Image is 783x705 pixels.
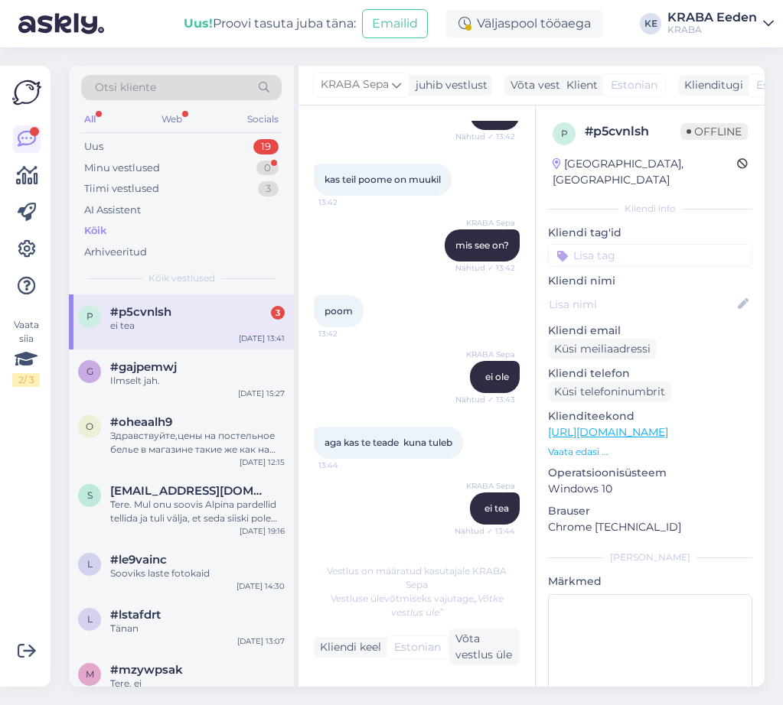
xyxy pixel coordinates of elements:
[253,139,279,154] div: 19
[110,319,285,333] div: ei tea
[455,239,509,251] span: mis see on?
[458,217,515,229] span: KRABA Sepa
[548,225,752,241] p: Kliendi tag'id
[548,551,752,564] div: [PERSON_NAME]
[680,123,748,140] span: Offline
[12,78,41,107] img: Askly Logo
[548,465,752,481] p: Operatsioonisüsteem
[110,484,269,498] span: Stevelimeribel@gmail.com
[110,567,285,580] div: Sooviks laste fotokaid
[240,525,285,537] div: [DATE] 19:16
[611,77,657,93] span: Estonian
[318,460,376,471] span: 13:44
[95,80,156,96] span: Otsi kliente
[325,305,353,317] span: poom
[110,305,171,319] span: #p5cvnlsh
[12,318,40,387] div: Vaata siia
[110,374,285,388] div: Ilmselt jah.
[86,365,93,377] span: g
[484,502,509,514] span: ei tea
[504,75,601,96] div: Võta vestlus üle
[81,109,99,129] div: All
[667,24,757,36] div: KRABA
[548,365,752,382] p: Kliendi telefon
[240,456,285,468] div: [DATE] 12:15
[184,16,213,31] b: Uus!
[84,223,106,239] div: Kõik
[458,349,515,360] span: KRABA Sepa
[548,573,752,590] p: Märkmed
[84,203,141,218] div: AI Assistent
[84,245,147,260] div: Arhiveeritud
[455,131,515,142] span: Nähtud ✓ 13:42
[87,489,93,501] span: S
[158,109,185,129] div: Web
[244,109,282,129] div: Socials
[548,244,752,267] input: Lisa tag
[110,429,285,456] div: Здравствуйте,цены на постельное белье в магазине такие же как на сайте,или скидки действуют тольк...
[314,639,381,655] div: Kliendi keel
[553,156,737,188] div: [GEOGRAPHIC_DATA], [GEOGRAPHIC_DATA]
[548,481,752,497] p: Windows 10
[327,565,507,590] span: Vestlus on määratud kasutajale KRABA Sepa
[548,503,752,519] p: Brauser
[548,273,752,289] p: Kliendi nimi
[110,622,285,635] div: Tänan
[325,437,452,448] span: aga kas te teade kuna tuleb
[84,161,160,176] div: Minu vestlused
[184,15,356,33] div: Proovi tasuta juba täna:
[110,677,285,690] div: Tere, ei
[455,394,515,405] span: Nähtud ✓ 13:43
[548,425,668,439] a: [URL][DOMAIN_NAME]
[548,323,752,339] p: Kliendi email
[667,11,757,24] div: KRABA Eeden
[362,9,428,38] button: Emailid
[561,128,568,139] span: p
[256,161,279,176] div: 0
[86,310,93,322] span: p
[394,639,441,655] span: Estonian
[237,635,285,647] div: [DATE] 13:07
[548,408,752,424] p: Klienditeekond
[325,174,441,185] span: kas teil poome on muukil
[110,553,167,567] span: #le9vainc
[560,77,598,93] div: Klient
[667,11,774,36] a: KRABA EedenKRABA
[446,10,603,37] div: Väljaspool tööaega
[409,77,488,93] div: juhib vestlust
[548,202,752,216] div: Kliendi info
[110,360,177,374] span: #gajpemwj
[485,371,509,382] span: ei ole
[548,445,752,459] p: Vaata edasi ...
[321,76,389,93] span: KRABA Sepa
[548,382,671,402] div: Küsi telefoninumbrit
[239,333,285,344] div: [DATE] 13:41
[86,668,94,680] span: m
[148,271,215,285] span: Kõik vestlused
[455,262,515,274] span: Nähtud ✓ 13:42
[331,593,504,618] span: Vestluse ülevõtmiseks vajutage
[548,519,752,535] p: Chrome [TECHNICAL_ID]
[238,388,285,399] div: [DATE] 15:27
[271,306,285,320] div: 3
[87,613,93,625] span: l
[87,558,93,570] span: l
[110,498,285,525] div: Tere. Mul onu soovis Alpina pardellid tellida ja tuli välja, et seda siiski pole laos ja lubati r...
[449,629,520,665] div: Võta vestlus üle
[84,139,103,154] div: Uus
[318,328,376,340] span: 13:42
[258,181,279,197] div: 3
[549,296,735,313] input: Lisa nimi
[84,181,159,197] div: Tiimi vestlused
[458,480,515,492] span: KRABA Sepa
[548,339,657,359] div: Küsi meiliaadressi
[318,197,376,208] span: 13:42
[585,122,680,141] div: # p5cvnlsh
[640,13,661,34] div: KE
[455,525,515,537] span: Nähtud ✓ 13:44
[110,608,161,622] span: #lstafdrt
[237,580,285,592] div: [DATE] 14:30
[110,415,172,429] span: #oheaalh9
[110,663,183,677] span: #mzywpsak
[12,373,40,387] div: 2 / 3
